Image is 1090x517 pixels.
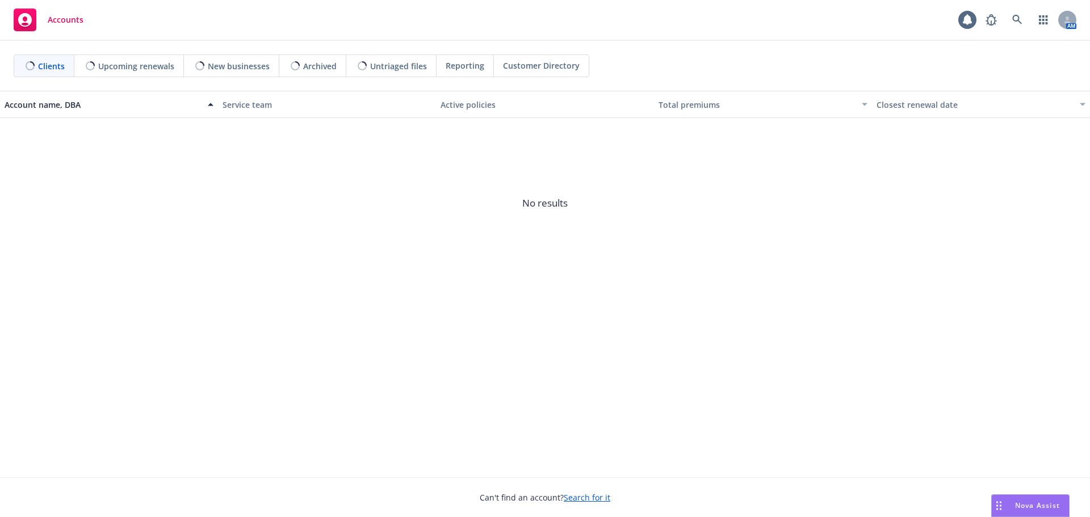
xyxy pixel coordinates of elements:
button: Nova Assist [991,494,1070,517]
div: Drag to move [992,495,1006,516]
div: Total premiums [659,99,855,111]
span: Clients [38,60,65,72]
a: Accounts [9,4,88,36]
span: New businesses [208,60,270,72]
span: Untriaged files [370,60,427,72]
div: Account name, DBA [5,99,201,111]
a: Search [1006,9,1029,31]
a: Search for it [564,492,610,503]
button: Service team [218,91,436,118]
div: Active policies [441,99,649,111]
span: Customer Directory [503,60,580,72]
span: Upcoming renewals [98,60,174,72]
span: Archived [303,60,337,72]
button: Active policies [436,91,654,118]
button: Closest renewal date [872,91,1090,118]
a: Report a Bug [980,9,1003,31]
div: Service team [223,99,431,111]
div: Closest renewal date [877,99,1073,111]
span: Can't find an account? [480,491,610,503]
button: Total premiums [654,91,872,118]
span: Reporting [446,60,484,72]
a: Switch app [1032,9,1055,31]
span: Nova Assist [1015,501,1060,510]
span: Accounts [48,15,83,24]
